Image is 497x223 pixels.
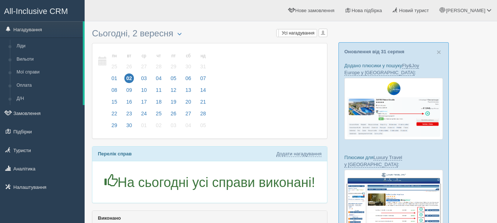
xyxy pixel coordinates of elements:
span: 13 [184,85,193,95]
small: нд [198,53,208,59]
a: 13 [181,86,195,98]
a: ср 27 [137,49,151,74]
small: вт [124,53,134,59]
a: Оновлення від 31 серпня [344,49,404,54]
a: 22 [107,109,121,121]
span: 28 [154,62,164,71]
a: 30 [122,121,136,133]
span: 29 [169,62,178,71]
a: 07 [196,74,208,86]
small: чт [154,53,164,59]
a: 16 [122,98,136,109]
a: 15 [107,98,121,109]
small: сб [184,53,193,59]
a: 23 [122,109,136,121]
a: 20 [181,98,195,109]
span: 28 [198,109,208,118]
span: 04 [184,121,193,130]
span: Усі нагадування [282,30,315,36]
p: Плюсики для : [344,154,443,168]
a: 27 [181,109,195,121]
span: 15 [110,97,119,107]
span: 27 [184,109,193,118]
a: 28 [196,109,208,121]
a: 02 [152,121,166,133]
a: 08 [107,86,121,98]
a: 19 [167,98,181,109]
a: 03 [167,121,181,133]
span: 05 [198,121,208,130]
span: 12 [169,85,178,95]
span: 06 [184,73,193,83]
span: 01 [110,73,119,83]
a: пт 29 [167,49,181,74]
a: 24 [137,109,151,121]
a: 03 [137,74,151,86]
a: пн 25 [107,49,121,74]
a: 05 [196,121,208,133]
span: 05 [169,73,178,83]
span: 20 [184,97,193,107]
span: Новий турист [399,8,429,13]
span: 04 [154,73,164,83]
h3: Сьогодні, 2 вересня [92,29,327,39]
b: Виконано [98,215,121,221]
p: Додано плюсики у пошуку : [344,62,443,76]
span: 26 [124,62,134,71]
span: 29 [110,121,119,130]
span: 22 [110,109,119,118]
span: [PERSON_NAME] [446,8,485,13]
a: 10 [137,86,151,98]
a: вт 26 [122,49,136,74]
a: 01 [137,121,151,133]
span: 31 [198,62,208,71]
a: 05 [167,74,181,86]
img: fly-joy-de-proposal-crm-for-travel-agency.png [344,78,443,140]
b: Перелік справ [98,151,132,157]
span: 10 [139,85,149,95]
a: All-Inclusive CRM [0,0,84,21]
span: 25 [154,109,164,118]
span: 30 [184,62,193,71]
a: Д/Н [13,92,83,105]
span: All-Inclusive CRM [4,7,68,16]
a: сб 30 [181,49,195,74]
span: 07 [198,73,208,83]
small: пн [110,53,119,59]
a: 01 [107,74,121,86]
a: 25 [152,109,166,121]
a: Ліди [13,40,83,53]
h1: На сьогодні усі справи виконані! [98,174,322,190]
span: 01 [139,121,149,130]
span: Нова підбірка [352,8,382,13]
small: ср [139,53,149,59]
a: нд 31 [196,49,208,74]
span: 16 [124,97,134,107]
span: 03 [139,73,149,83]
a: 18 [152,98,166,109]
a: 11 [152,86,166,98]
a: 17 [137,98,151,109]
span: 24 [139,109,149,118]
span: 02 [154,121,164,130]
span: 11 [154,85,164,95]
span: 21 [198,97,208,107]
a: 09 [122,86,136,98]
small: пт [169,53,178,59]
span: 30 [124,121,134,130]
a: 04 [152,74,166,86]
a: 02 [122,74,136,86]
span: 08 [110,85,119,95]
a: 26 [167,109,181,121]
span: 19 [169,97,178,107]
span: 02 [124,73,134,83]
span: 27 [139,62,149,71]
span: 26 [169,109,178,118]
span: 09 [124,85,134,95]
span: 03 [169,121,178,130]
span: Нове замовлення [295,8,334,13]
a: Оплата [13,79,83,92]
span: 18 [154,97,164,107]
a: Додати нагадування [276,151,322,157]
span: × [437,48,441,56]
